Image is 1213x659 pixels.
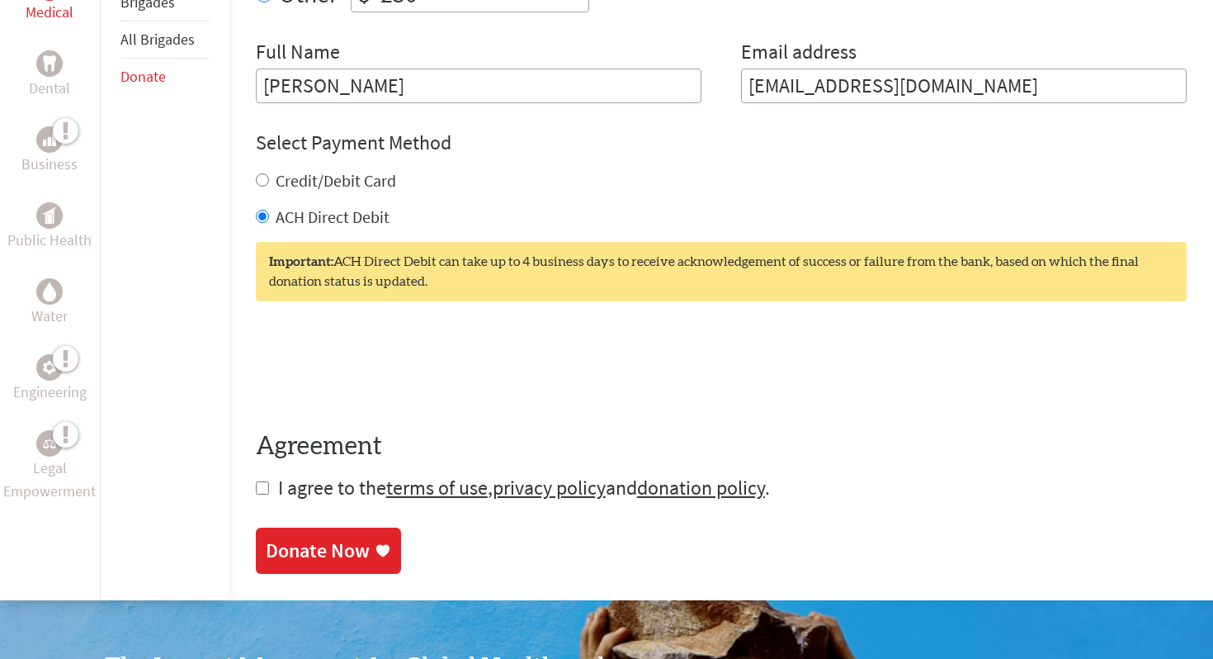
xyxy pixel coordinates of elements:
a: Donate [120,67,166,86]
input: Your Email [741,69,1187,103]
div: ACH Direct Debit can take up to 4 business days to receive acknowledgement of success or failure ... [256,242,1187,301]
label: Credit/Debit Card [276,170,396,191]
img: Water [43,282,56,301]
a: Donate Now [256,528,401,574]
a: BusinessBusiness [21,126,78,176]
strong: Important: [269,255,333,268]
div: Legal Empowerment [36,430,63,457]
a: EngineeringEngineering [13,354,87,404]
img: Public Health [43,207,56,224]
a: DentalDental [29,50,70,100]
h4: Agreement [256,432,1187,462]
p: Medical [26,1,73,24]
label: ACH Direct Debit [276,206,389,227]
a: donation policy [637,475,765,500]
p: Dental [29,77,70,100]
div: Water [36,278,63,305]
div: Business [36,126,63,153]
label: Email address [741,39,857,69]
img: Business [43,133,56,146]
p: Water [31,305,68,328]
iframe: reCAPTCHA [256,334,507,399]
span: I agree to the , and . [278,475,770,500]
div: Public Health [36,202,63,229]
p: Business [21,153,78,176]
a: terms of use [386,475,488,500]
a: All Brigades [120,30,195,49]
p: Engineering [13,381,87,404]
p: Legal Empowerment [3,457,97,503]
li: Donate [120,59,210,95]
div: Engineering [36,354,63,381]
input: Enter Full Name [256,69,701,103]
label: Full Name [256,39,340,69]
a: Public HealthPublic Health [7,202,92,252]
img: Engineering [43,361,56,374]
div: Dental [36,50,63,77]
img: Dental [43,56,56,72]
a: WaterWater [31,278,68,328]
p: Public Health [7,229,92,252]
div: Donate Now [266,538,370,564]
a: privacy policy [493,475,606,500]
h4: Select Payment Method [256,130,1187,156]
a: Legal EmpowermentLegal Empowerment [3,430,97,503]
li: All Brigades [120,21,210,59]
img: Legal Empowerment [43,439,56,448]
